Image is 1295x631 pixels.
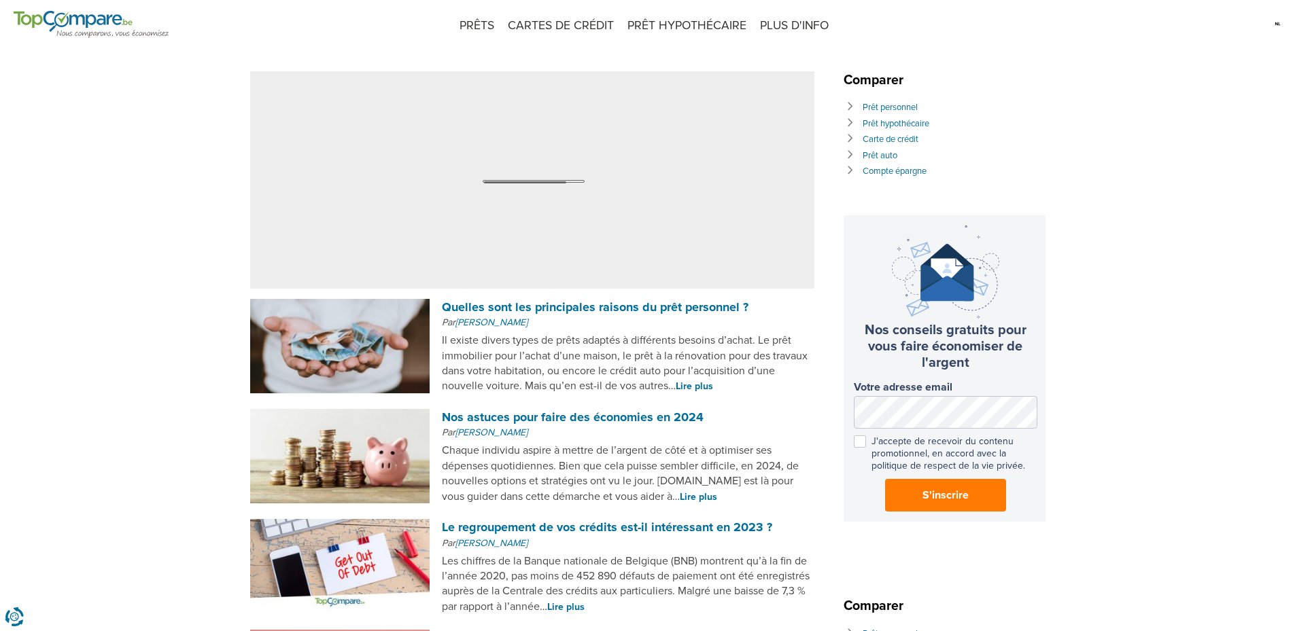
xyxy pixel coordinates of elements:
span: Comparer [844,72,910,88]
p: Chaque individu aspire à mettre de l’argent de côté et à optimiser ses dépenses quotidiennes. Bie... [442,443,814,504]
a: Prêt auto [863,150,897,161]
a: [PERSON_NAME] [455,537,528,549]
label: J'accepte de recevoir du contenu promotionnel, en accord avec la politique de respect de la vie p... [854,435,1037,473]
a: Lire plus [547,601,585,613]
a: Nos astuces pour faire des économies en 2024 [442,410,704,425]
img: Le regroupement de vos crédits est-il intéressant en 2023 ? [250,519,430,613]
h3: Nos conseils gratuits pour vous faire économiser de l'argent [854,322,1037,371]
span: S'inscrire [922,487,969,503]
p: Par [442,316,814,329]
p: Il existe divers types de prêts adaptés à différents besoins d’achat. Le prêt immobilier pour l’a... [442,333,814,394]
a: Prêt hypothécaire [863,118,929,129]
a: Compte épargne [863,166,927,177]
a: Quelles sont les principales raisons du prêt personnel ? [442,300,748,314]
label: Votre adresse email [854,381,1037,394]
img: Nos astuces pour faire des économies en 2024 [250,409,430,503]
img: Quelles sont les principales raisons du prêt personnel ? [250,299,430,393]
img: newsletter [892,226,999,319]
a: Le regroupement de vos crédits est-il intéressant en 2023 ? [442,520,772,535]
img: nl.svg [1274,14,1281,34]
a: Prêt personnel [863,102,918,113]
a: Lire plus [676,380,713,392]
p: Par [442,537,814,550]
a: [PERSON_NAME] [455,427,528,438]
a: Carte de crédit [863,134,918,145]
span: Comparer [844,598,910,614]
button: S'inscrire [885,479,1006,511]
p: Les chiffres de la Banque nationale de Belgique (BNB) montrent qu’à la fin de l’année 2020, pas m... [442,554,814,615]
a: [PERSON_NAME] [455,317,528,328]
a: Lire plus [680,491,717,503]
p: Par [442,426,814,439]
